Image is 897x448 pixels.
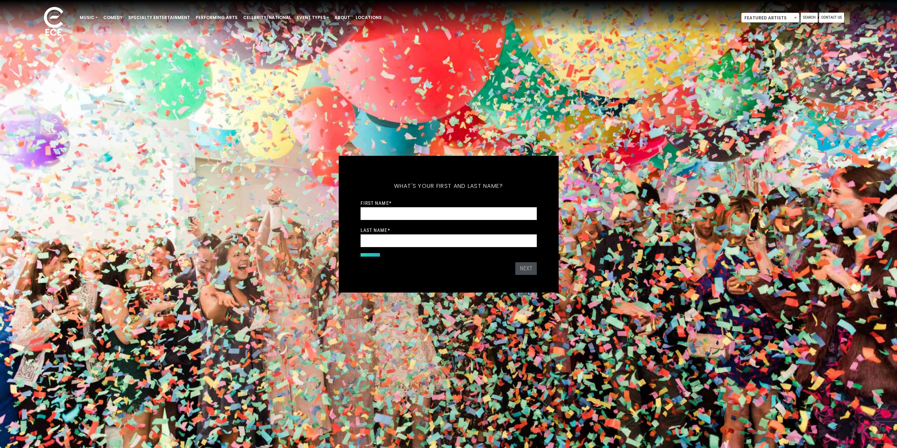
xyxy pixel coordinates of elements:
a: Specialty Entertainment [125,12,193,24]
a: Celebrity/National [240,12,294,24]
a: Performing Arts [193,12,240,24]
label: Last Name [361,227,390,233]
a: Event Types [294,12,332,24]
label: First Name [361,200,392,206]
a: About [332,12,353,24]
a: Search [801,13,818,23]
span: Featured Artists [742,13,799,23]
a: Locations [353,12,385,24]
a: Music [77,12,100,24]
img: ece_new_logo_whitev2-1.png [36,5,71,39]
a: Contact Us [819,13,844,23]
a: Comedy [100,12,125,24]
h5: What's your first and last name? [361,173,537,199]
